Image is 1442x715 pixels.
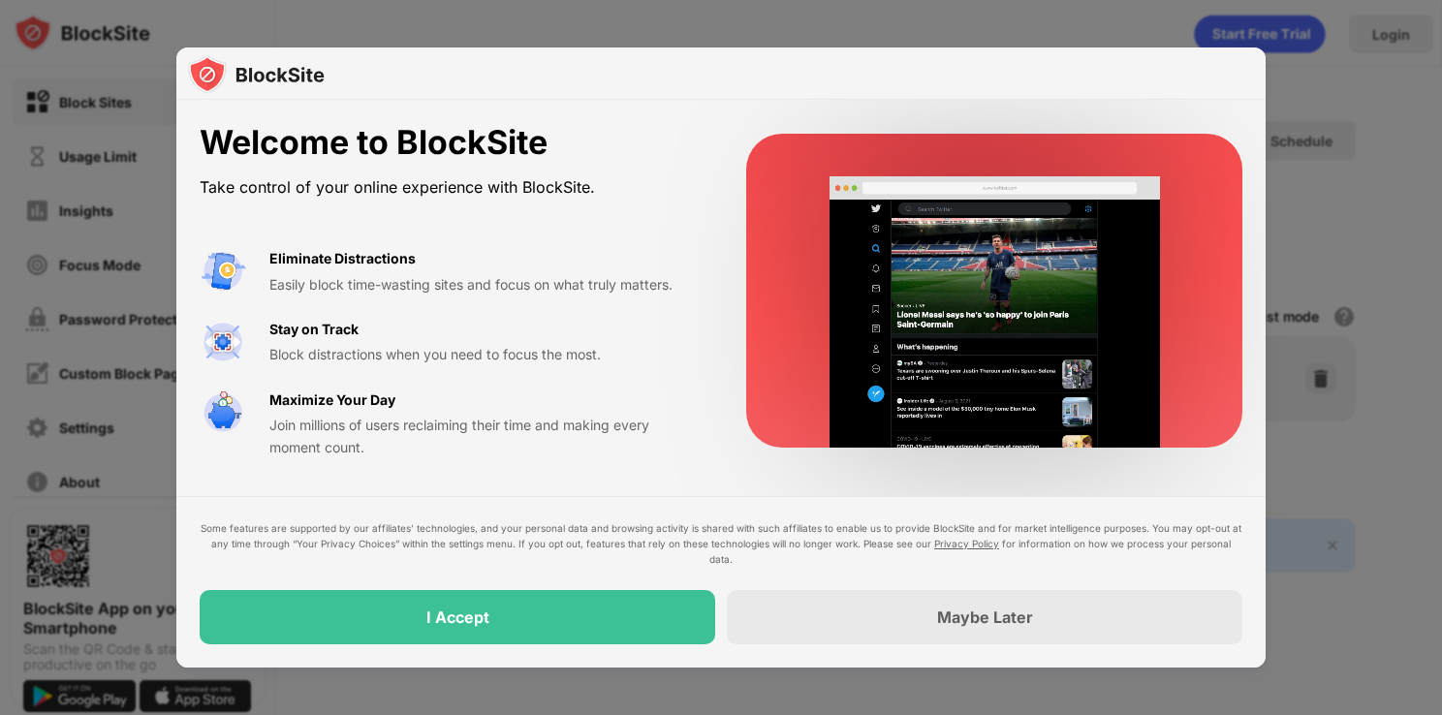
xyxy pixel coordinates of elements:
img: value-safe-time.svg [200,389,246,436]
a: Privacy Policy [934,538,999,549]
img: logo-blocksite.svg [188,55,325,94]
div: Take control of your online experience with BlockSite. [200,173,700,202]
img: value-avoid-distractions.svg [200,248,246,295]
div: Block distractions when you need to focus the most. [269,344,700,365]
div: Eliminate Distractions [269,248,416,269]
div: Some features are supported by our affiliates’ technologies, and your personal data and browsing ... [200,520,1242,567]
div: I Accept [426,607,489,627]
div: Maximize Your Day [269,389,395,411]
img: value-focus.svg [200,319,246,365]
div: Join millions of users reclaiming their time and making every moment count. [269,415,700,458]
div: Maybe Later [937,607,1033,627]
div: Easily block time-wasting sites and focus on what truly matters. [269,274,700,295]
div: Stay on Track [269,319,359,340]
div: Welcome to BlockSite [200,123,700,163]
iframe: Sign in with Google Dialog [1044,19,1423,197]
